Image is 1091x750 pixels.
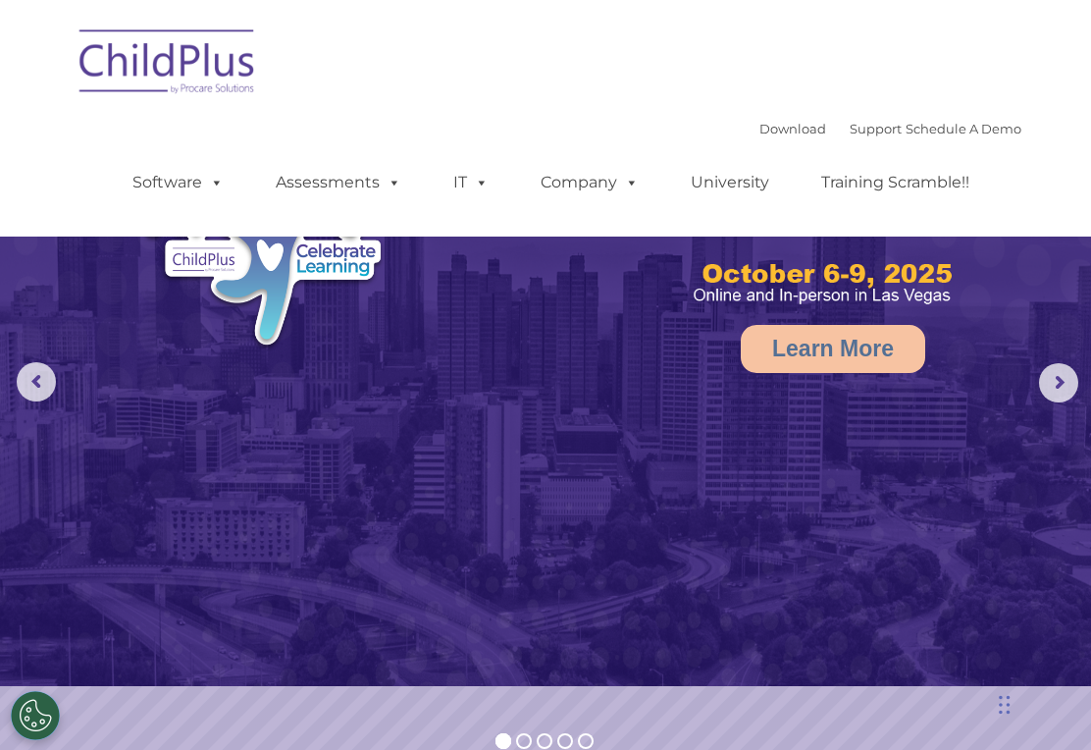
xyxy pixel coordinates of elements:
a: Assessments [256,163,421,202]
div: Drag [999,675,1011,734]
a: IT [434,163,508,202]
a: Software [113,163,243,202]
a: Download [759,121,826,136]
a: Company [521,163,658,202]
img: ChildPlus by Procare Solutions [70,16,266,114]
iframe: Chat Widget [759,550,1091,750]
font: | [759,121,1021,136]
a: Learn More [741,325,925,373]
button: Cookies Settings [11,691,60,740]
a: Training Scramble!! [802,163,989,202]
a: University [671,163,789,202]
a: Support [850,121,902,136]
a: Schedule A Demo [906,121,1021,136]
